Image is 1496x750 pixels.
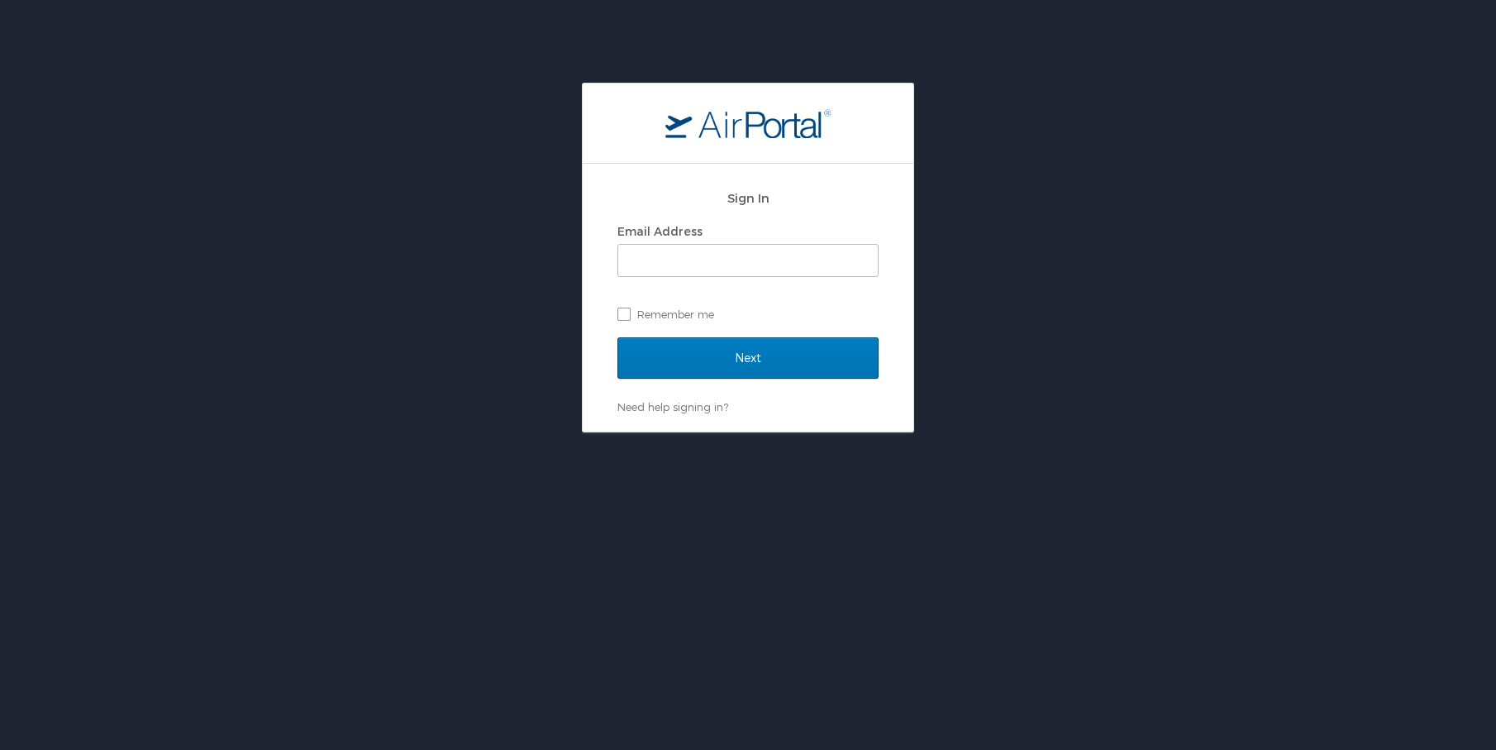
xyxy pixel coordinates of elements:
a: Need help signing in? [617,400,728,413]
label: Email Address [617,224,703,238]
label: Remember me [617,302,879,327]
img: logo [665,108,831,138]
input: Next [617,337,879,379]
h2: Sign In [617,189,879,208]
